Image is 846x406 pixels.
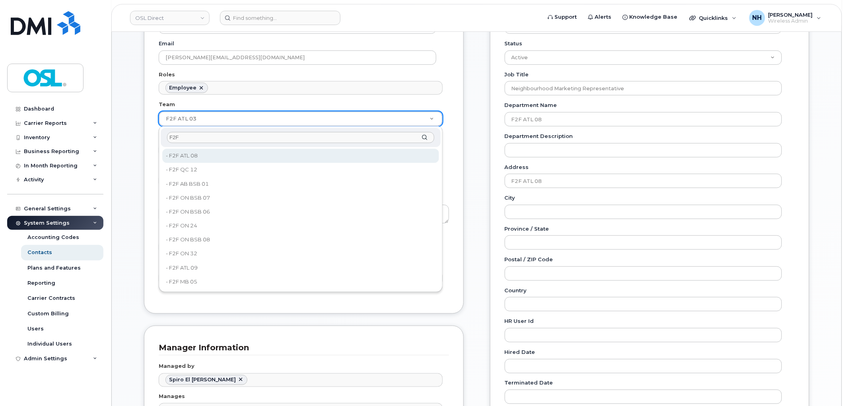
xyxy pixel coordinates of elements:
span: - F2F ON 32 [166,250,197,256]
span: - F2F MB 05 [166,278,197,285]
span: - F2F ON BSB 08 [166,236,210,243]
span: - F2F ON 24 [166,222,197,229]
span: - F2F ON BSB 07 [166,194,210,201]
span: - F2F AB BSB 01 [166,181,209,187]
span: - F2F QC 12 [166,166,197,173]
span: - F2F ATL 09 [166,264,198,271]
span: - F2F ON BSB 06 [166,208,210,215]
span: - F2F ATL 08 [166,152,198,159]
